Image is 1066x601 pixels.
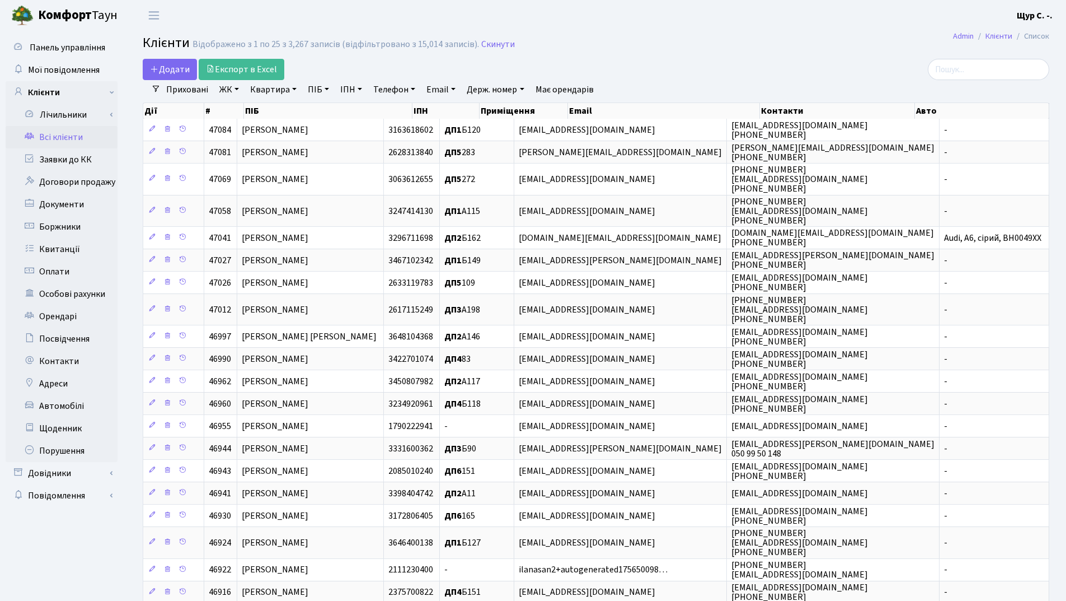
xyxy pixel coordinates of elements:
[209,487,231,500] span: 46941
[936,25,1066,48] nav: breadcrumb
[444,124,462,136] b: ДП1
[388,232,433,244] span: 3296711698
[369,80,420,99] a: Телефон
[6,238,118,260] a: Квитанції
[388,277,433,289] span: 2633119783
[303,80,334,99] a: ПІБ
[388,510,433,522] span: 3172806405
[388,537,433,549] span: 3646400138
[388,442,433,455] span: 3331600362
[519,277,655,289] span: [EMAIL_ADDRESS][DOMAIN_NAME]
[140,6,168,25] button: Переключити навігацію
[6,484,118,507] a: Повідомлення
[199,59,284,80] a: Експорт в Excel
[388,420,433,432] span: 1790222941
[28,64,100,76] span: Мої повідомлення
[519,146,722,159] span: [PERSON_NAME][EMAIL_ADDRESS][DOMAIN_NAME]
[150,63,190,76] span: Додати
[242,487,308,500] span: [PERSON_NAME]
[444,353,462,365] b: ДП4
[519,173,655,185] span: [EMAIL_ADDRESS][DOMAIN_NAME]
[209,146,231,159] span: 47081
[242,420,308,432] span: [PERSON_NAME]
[388,375,433,388] span: 3450807982
[444,232,481,244] span: Б162
[731,438,934,460] span: [EMAIL_ADDRESS][PERSON_NAME][DOMAIN_NAME] 050 99 50 148
[944,146,947,159] span: -
[480,103,568,119] th: Приміщення
[444,232,462,244] b: ДП2
[444,465,462,477] b: ДП6
[444,537,481,549] span: Б127
[162,80,213,99] a: Приховані
[38,6,118,25] span: Таун
[444,277,462,289] b: ДП5
[444,487,476,500] span: А11
[38,6,92,24] b: Комфорт
[531,80,598,99] a: Має орендарів
[209,510,231,522] span: 46930
[944,205,947,217] span: -
[953,30,974,42] a: Admin
[6,59,118,81] a: Мої повідомлення
[388,487,433,500] span: 3398404742
[944,537,947,549] span: -
[444,330,462,343] b: ДП2
[731,272,868,293] span: [EMAIL_ADDRESS][DOMAIN_NAME] [PHONE_NUMBER]
[519,124,655,136] span: [EMAIL_ADDRESS][DOMAIN_NAME]
[1017,10,1053,22] b: Щур С. -.
[215,80,243,99] a: ЖК
[444,124,481,136] span: Б120
[209,398,231,410] span: 46960
[388,330,433,343] span: 3648104368
[944,254,947,267] span: -
[519,465,655,477] span: [EMAIL_ADDRESS][DOMAIN_NAME]
[242,277,308,289] span: [PERSON_NAME]
[519,442,722,455] span: [EMAIL_ADDRESS][PERSON_NAME][DOMAIN_NAME]
[444,353,471,365] span: 83
[242,205,308,217] span: [PERSON_NAME]
[944,442,947,455] span: -
[242,232,308,244] span: [PERSON_NAME]
[444,330,480,343] span: А146
[6,328,118,350] a: Посвідчення
[444,375,462,388] b: ДП2
[6,216,118,238] a: Боржники
[336,80,367,99] a: ІПН
[731,326,868,348] span: [EMAIL_ADDRESS][DOMAIN_NAME] [PHONE_NUMBER]
[731,227,934,249] span: [DOMAIN_NAME][EMAIL_ADDRESS][DOMAIN_NAME] [PHONE_NUMBER]
[944,304,947,316] span: -
[1012,30,1049,43] li: Список
[519,487,655,500] span: [EMAIL_ADDRESS][DOMAIN_NAME]
[6,148,118,171] a: Заявки до КК
[444,375,480,388] span: А117
[444,205,480,217] span: А115
[444,586,481,599] span: Б151
[731,393,868,415] span: [EMAIL_ADDRESS][DOMAIN_NAME] [PHONE_NUMBER]
[242,146,308,159] span: [PERSON_NAME]
[444,398,481,410] span: Б118
[519,375,655,388] span: [EMAIL_ADDRESS][DOMAIN_NAME]
[444,304,480,316] span: А198
[242,353,308,365] span: [PERSON_NAME]
[944,353,947,365] span: -
[246,80,301,99] a: Квартира
[242,254,308,267] span: [PERSON_NAME]
[209,330,231,343] span: 46997
[731,294,868,325] span: [PHONE_NUMBER] [EMAIL_ADDRESS][DOMAIN_NAME] [PHONE_NUMBER]
[209,205,231,217] span: 47058
[13,104,118,126] a: Лічильники
[388,124,433,136] span: 3163618602
[6,283,118,305] a: Особові рахунки
[444,304,462,316] b: ДП3
[6,260,118,283] a: Оплати
[519,353,655,365] span: [EMAIL_ADDRESS][DOMAIN_NAME]
[242,537,308,549] span: [PERSON_NAME]
[242,442,308,455] span: [PERSON_NAME]
[388,564,433,576] span: 2111230400
[731,559,868,581] span: [PHONE_NUMBER] [EMAIL_ADDRESS][DOMAIN_NAME]
[731,164,868,195] span: [PHONE_NUMBER] [EMAIL_ADDRESS][DOMAIN_NAME] [PHONE_NUMBER]
[915,103,1049,119] th: Авто
[731,142,934,164] span: [PERSON_NAME][EMAIL_ADDRESS][DOMAIN_NAME] [PHONE_NUMBER]
[444,173,475,185] span: 272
